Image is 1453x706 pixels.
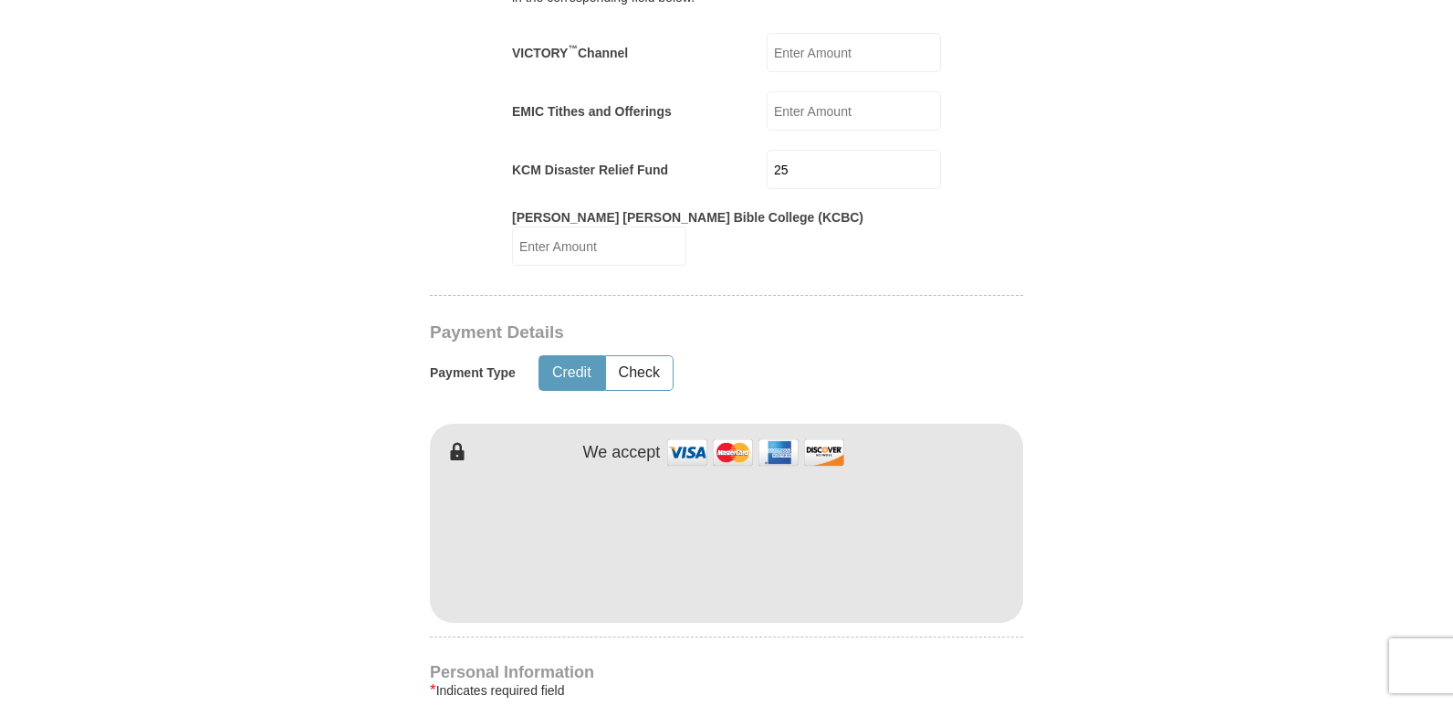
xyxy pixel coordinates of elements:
[430,365,516,381] h5: Payment Type
[606,356,673,390] button: Check
[767,150,941,189] input: Enter Amount
[512,227,686,266] input: Enter Amount
[512,102,672,121] label: EMIC Tithes and Offerings
[539,356,604,390] button: Credit
[568,43,578,54] sup: ™
[767,91,941,131] input: Enter Amount
[512,208,863,227] label: [PERSON_NAME] [PERSON_NAME] Bible College (KCBC)
[512,161,668,179] label: KCM Disaster Relief Fund
[664,433,847,472] img: credit cards accepted
[583,443,661,463] h4: We accept
[767,33,941,72] input: Enter Amount
[430,322,895,343] h3: Payment Details
[512,44,628,62] label: VICTORY Channel
[430,665,1023,680] h4: Personal Information
[430,680,1023,701] div: Indicates required field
